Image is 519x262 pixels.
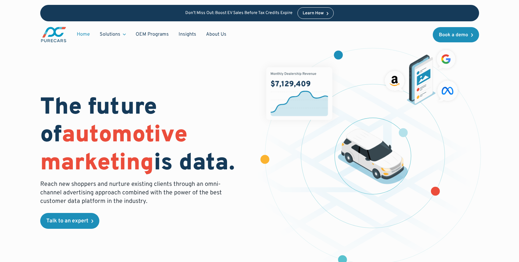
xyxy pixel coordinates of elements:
a: Insights [174,29,201,40]
span: automotive marketing [40,121,187,178]
img: chart showing monthly dealership revenue of $7m [266,67,332,120]
div: Book a demo [439,33,468,37]
img: ads on social media and advertising partners [382,47,461,105]
h1: The future of is data. [40,94,252,178]
a: OEM Programs [131,29,174,40]
div: Solutions [95,29,131,40]
p: Reach new shoppers and nurture existing clients through an omni-channel advertising approach comb... [40,180,226,206]
a: Learn How [297,7,334,19]
a: main [40,26,67,43]
img: illustration of a vehicle [338,129,408,184]
div: Learn How [303,11,324,16]
a: About Us [201,29,231,40]
div: Solutions [100,31,120,38]
p: Don’t Miss Out: Boost EV Sales Before Tax Credits Expire [185,11,293,16]
a: Talk to an expert [40,213,99,229]
div: Talk to an expert [46,218,88,224]
img: purecars logo [40,26,67,43]
a: Home [72,29,95,40]
a: Book a demo [433,27,479,42]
